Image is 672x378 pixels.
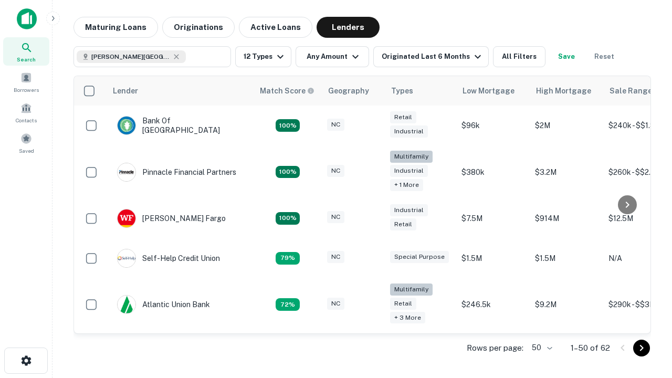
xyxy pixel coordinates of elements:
div: NC [327,251,344,263]
button: 12 Types [235,46,291,67]
div: Multifamily [390,151,433,163]
span: Search [17,55,36,64]
button: Reset [587,46,621,67]
div: Matching Properties: 15, hasApolloMatch: undefined [276,212,300,225]
img: picture [118,209,135,227]
iframe: Chat Widget [619,260,672,311]
td: $380k [456,145,530,198]
td: $1.5M [456,238,530,278]
div: [PERSON_NAME] Fargo [117,209,226,228]
a: Saved [3,129,49,157]
th: Types [385,76,456,106]
th: Geography [322,76,385,106]
p: Rows per page: [467,342,523,354]
button: Originations [162,17,235,38]
span: Borrowers [14,86,39,94]
div: Lender [113,85,138,97]
button: Originated Last 6 Months [373,46,489,67]
button: Go to next page [633,340,650,356]
th: Low Mortgage [456,76,530,106]
img: picture [118,249,135,267]
div: Types [391,85,413,97]
div: NC [327,298,344,310]
th: Capitalize uses an advanced AI algorithm to match your search with the best lender. The match sco... [254,76,322,106]
div: High Mortgage [536,85,591,97]
span: Contacts [16,116,37,124]
td: $914M [530,198,603,238]
span: Saved [19,146,34,155]
div: Retail [390,111,416,123]
div: + 3 more [390,312,425,324]
a: Search [3,37,49,66]
img: picture [118,296,135,313]
td: $3.3M [530,331,603,371]
td: $96k [456,106,530,145]
button: Save your search to get updates of matches that match your search criteria. [550,46,583,67]
button: Lenders [317,17,380,38]
p: 1–50 of 62 [571,342,610,354]
span: [PERSON_NAME][GEOGRAPHIC_DATA], [GEOGRAPHIC_DATA] [91,52,170,61]
div: Bank Of [GEOGRAPHIC_DATA] [117,116,243,135]
img: capitalize-icon.png [17,8,37,29]
div: Matching Properties: 14, hasApolloMatch: undefined [276,119,300,132]
div: Special Purpose [390,251,449,263]
div: Retail [390,298,416,310]
td: $7.5M [456,198,530,238]
div: Self-help Credit Union [117,249,220,268]
div: + 1 more [390,179,423,191]
td: $1.5M [530,238,603,278]
div: Geography [328,85,369,97]
td: $200k [456,331,530,371]
img: picture [118,163,135,181]
div: Industrial [390,204,428,216]
div: Capitalize uses an advanced AI algorithm to match your search with the best lender. The match sco... [260,85,314,97]
div: Originated Last 6 Months [382,50,484,63]
div: Industrial [390,165,428,177]
button: All Filters [493,46,545,67]
img: picture [118,117,135,134]
h6: Match Score [260,85,312,97]
div: 50 [528,340,554,355]
td: $246.5k [456,278,530,331]
a: Contacts [3,98,49,127]
div: Multifamily [390,283,433,296]
td: $9.2M [530,278,603,331]
th: Lender [107,76,254,106]
div: Pinnacle Financial Partners [117,163,236,182]
div: Matching Properties: 11, hasApolloMatch: undefined [276,252,300,265]
div: NC [327,165,344,177]
td: $3.2M [530,145,603,198]
button: Any Amount [296,46,369,67]
div: Sale Range [610,85,652,97]
div: Atlantic Union Bank [117,295,210,314]
button: Maturing Loans [73,17,158,38]
div: NC [327,119,344,131]
div: Matching Properties: 10, hasApolloMatch: undefined [276,298,300,311]
div: Retail [390,218,416,230]
div: Industrial [390,125,428,138]
button: Active Loans [239,17,312,38]
div: NC [327,211,344,223]
div: Low Mortgage [463,85,514,97]
th: High Mortgage [530,76,603,106]
a: Borrowers [3,68,49,96]
td: $2M [530,106,603,145]
div: Matching Properties: 25, hasApolloMatch: undefined [276,166,300,178]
